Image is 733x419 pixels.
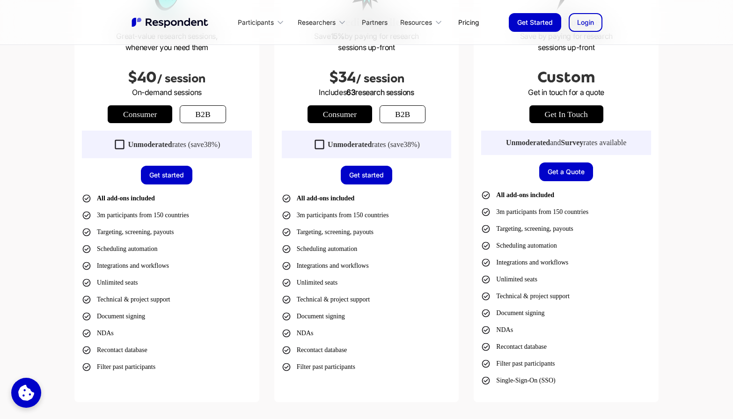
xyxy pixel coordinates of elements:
[82,209,189,222] li: 3m participants from 150 countries
[128,69,157,86] span: $40
[346,88,355,97] span: 63
[328,140,420,149] div: rates (save )
[354,11,395,33] a: Partners
[282,87,452,98] p: Includes
[403,140,417,148] span: 38%
[282,226,374,239] li: Targeting, screening, payouts
[481,256,568,269] li: Integrations and workflows
[293,11,354,33] div: Researchers
[355,88,414,97] span: research sessions
[400,18,432,27] div: Resources
[481,206,588,219] li: 3m participants from 150 countries
[82,293,170,306] li: Technical & project support
[561,139,583,147] strong: Survey
[481,222,573,235] li: Targeting, screening, payouts
[128,140,220,149] div: rates (save )
[328,140,372,148] strong: Unmoderated
[82,360,155,374] li: Filter past participants
[82,276,138,289] li: Unlimited seats
[481,239,557,252] li: Scheduling automation
[481,340,547,353] li: Recontact database
[282,310,345,323] li: Document signing
[282,276,338,289] li: Unlimited seats
[238,18,274,27] div: Participants
[282,243,357,256] li: Scheduling automation
[128,140,172,148] strong: Unmoderated
[97,195,155,202] strong: All add-ons included
[539,162,593,181] a: Get a Quote
[141,166,192,184] a: Get started
[131,16,210,29] a: home
[481,357,555,370] li: Filter past participants
[395,11,451,33] div: Resources
[282,293,370,306] li: Technical & project support
[282,344,347,357] li: Recontact database
[481,290,569,303] li: Technical & project support
[308,105,372,123] a: Consumer
[233,11,293,33] div: Participants
[356,72,404,85] span: / session
[282,259,369,272] li: Integrations and workflows
[108,105,172,123] a: Consumer
[506,139,550,147] strong: Unmoderated
[380,105,425,123] a: b2b
[509,13,561,32] a: Get Started
[282,209,389,222] li: 3m participants from 150 countries
[569,13,602,32] a: Login
[451,11,486,33] a: Pricing
[157,72,205,85] span: / session
[282,360,355,374] li: Filter past participants
[481,307,544,320] li: Document signing
[82,87,252,98] p: On-demand sessions
[82,344,147,357] li: Recontact database
[496,191,554,198] strong: All add-ons included
[82,243,157,256] li: Scheduling automation
[529,105,603,123] a: get in touch
[481,323,513,337] li: NDAs
[82,327,114,340] li: NDAs
[180,105,226,123] a: b2b
[204,140,218,148] span: 38%
[329,69,356,86] span: $34
[82,259,169,272] li: Integrations and workflows
[82,226,174,239] li: Targeting, screening, payouts
[481,374,555,387] li: Single-Sign-On (SSO)
[131,16,210,29] img: Untitled UI logotext
[537,69,595,86] span: Custom
[506,138,626,147] div: and rates available
[282,327,314,340] li: NDAs
[481,273,537,286] li: Unlimited seats
[481,87,651,98] p: Get in touch for a quote
[341,166,392,184] a: Get started
[298,18,336,27] div: Researchers
[297,195,355,202] strong: All add-ons included
[82,310,145,323] li: Document signing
